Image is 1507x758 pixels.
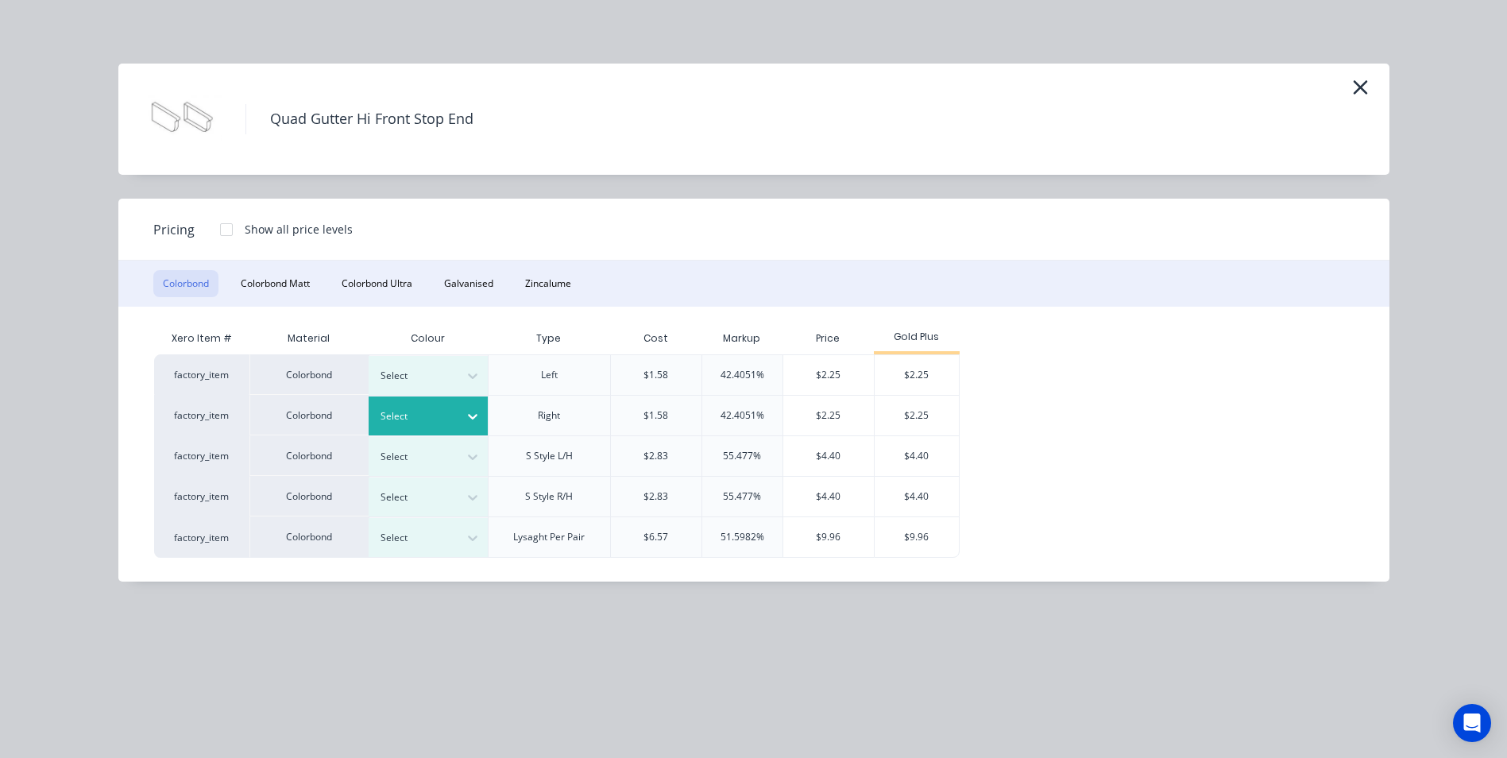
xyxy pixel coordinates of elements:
div: $1.58 [643,408,668,423]
div: Colorbond [249,354,369,395]
div: $2.83 [643,489,668,504]
div: $4.40 [875,436,960,476]
div: $2.25 [783,396,874,435]
div: factory_item [154,476,249,516]
button: Colorbond Matt [231,270,319,297]
div: Left [541,368,558,382]
div: 42.4051% [721,408,764,423]
div: $9.96 [875,517,960,557]
div: Gold Plus [874,330,960,344]
div: Lysaght Per Pair [513,530,585,544]
div: Markup [701,323,782,354]
div: $1.58 [643,368,668,382]
img: Quad Gutter Hi Front Stop End [142,79,222,159]
div: $9.96 [783,517,874,557]
div: Type [524,319,574,358]
div: Xero Item # [154,323,249,354]
div: $2.25 [875,355,960,395]
button: Colorbond [153,270,218,297]
span: Pricing [153,220,195,239]
div: factory_item [154,395,249,435]
div: Colorbond [249,516,369,558]
button: Colorbond Ultra [332,270,422,297]
h4: Quad Gutter Hi Front Stop End [245,104,497,134]
div: Right [538,408,560,423]
div: Colour [369,323,488,354]
div: factory_item [154,516,249,558]
div: S Style R/H [525,489,573,504]
div: Material [249,323,369,354]
div: Price [782,323,874,354]
div: $4.40 [783,477,874,516]
div: factory_item [154,354,249,395]
div: 42.4051% [721,368,764,382]
div: $2.25 [783,355,874,395]
div: $2.83 [643,449,668,463]
div: Colorbond [249,395,369,435]
div: Cost [610,323,701,354]
div: 55.477% [723,449,761,463]
div: $2.25 [875,396,960,435]
div: $4.40 [875,477,960,516]
div: Show all price levels [245,221,353,238]
div: $4.40 [783,436,874,476]
div: 51.5982% [721,530,764,544]
button: Galvanised [435,270,503,297]
div: S Style L/H [526,449,573,463]
div: 55.477% [723,489,761,504]
button: Zincalume [516,270,581,297]
div: Open Intercom Messenger [1453,704,1491,742]
div: Colorbond [249,435,369,476]
div: Colorbond [249,476,369,516]
div: $6.57 [643,530,668,544]
div: factory_item [154,435,249,476]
